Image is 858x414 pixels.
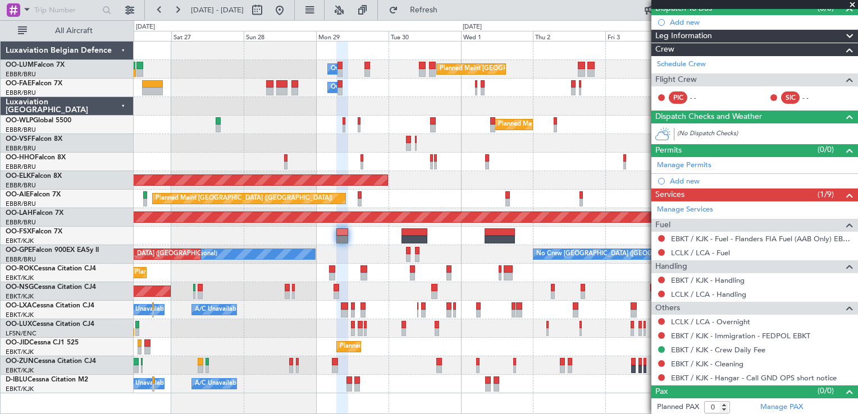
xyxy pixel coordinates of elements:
[6,117,71,124] a: OO-WLPGlobal 5500
[6,136,62,142] a: OO-VSFFalcon 8X
[670,176,852,186] div: Add new
[655,260,687,273] span: Handling
[6,200,36,208] a: EBBR/BRU
[6,348,34,356] a: EBKT/KJK
[655,30,712,43] span: Leg Information
[6,117,33,124] span: OO-WLP
[671,331,810,341] a: EBKT / KJK - Immigration - FEDPOL EBKT
[29,27,118,35] span: All Aircraft
[461,31,533,41] div: Wed 1
[6,237,34,245] a: EBKT/KJK
[818,385,834,397] span: (0/0)
[802,93,828,103] div: - -
[171,31,244,41] div: Sat 27
[6,302,94,309] a: OO-LXACessna Citation CJ4
[657,59,706,70] a: Schedule Crew
[6,339,79,346] a: OO-JIDCessna CJ1 525
[6,210,63,217] a: OO-LAHFalcon 7X
[384,1,451,19] button: Refresh
[498,116,579,133] div: Planned Maint Milan (Linate)
[6,321,94,328] a: OO-LUXCessna Citation CJ4
[655,302,680,315] span: Others
[6,376,28,383] span: D-IBLU
[6,284,34,291] span: OO-NSG
[6,311,34,319] a: EBKT/KJK
[6,329,36,338] a: LFSN/ENC
[244,31,316,41] div: Sun 28
[6,274,34,282] a: EBKT/KJK
[6,154,66,161] a: OO-HHOFalcon 8X
[818,188,834,200] span: (1/9)
[6,247,99,254] a: OO-GPEFalcon 900EX EASy II
[655,219,670,232] span: Fuel
[6,126,36,134] a: EBBR/BRU
[440,61,643,77] div: Planned Maint [GEOGRAPHIC_DATA] ([GEOGRAPHIC_DATA] National)
[655,144,682,157] span: Permits
[6,265,34,272] span: OO-ROK
[6,366,34,375] a: EBKT/KJK
[135,264,266,281] div: Planned Maint Kortrijk-[GEOGRAPHIC_DATA]
[389,31,461,41] div: Tue 30
[6,247,32,254] span: OO-GPE
[670,17,852,27] div: Add new
[316,31,389,41] div: Mon 29
[6,62,65,68] a: OO-LUMFalcon 7X
[195,301,241,318] div: A/C Unavailable
[6,154,35,161] span: OO-HHO
[657,204,713,215] a: Manage Services
[6,292,34,301] a: EBKT/KJK
[536,246,724,263] div: No Crew [GEOGRAPHIC_DATA] ([GEOGRAPHIC_DATA] National)
[6,80,31,87] span: OO-FAE
[463,22,482,32] div: [DATE]
[6,191,61,198] a: OO-AIEFalcon 7X
[533,31,605,41] div: Thu 2
[6,376,88,383] a: D-IBLUCessna Citation M2
[671,359,743,369] a: EBKT / KJK - Cleaning
[34,2,99,19] input: Trip Number
[605,31,678,41] div: Fri 3
[6,163,36,171] a: EBBR/BRU
[6,210,33,217] span: OO-LAH
[671,275,745,285] a: EBKT / KJK - Handling
[6,144,36,153] a: EBBR/BRU
[195,375,374,392] div: A/C Unavailable [GEOGRAPHIC_DATA]-[GEOGRAPHIC_DATA]
[331,61,407,77] div: Owner Melsbroek Air Base
[6,191,30,198] span: OO-AIE
[6,62,34,68] span: OO-LUM
[6,70,36,79] a: EBBR/BRU
[671,234,852,243] a: EBKT / KJK - Fuel - Flanders FIA Fuel (AAB Only) EBKT / KJK
[6,181,36,190] a: EBBR/BRU
[655,2,712,15] span: Dispatch To-Dos
[655,385,668,398] span: Pax
[6,255,36,264] a: EBBR/BRU
[657,402,699,413] label: Planned PAX
[6,358,96,365] a: OO-ZUNCessna Citation CJ4
[331,79,407,96] div: Owner Melsbroek Air Base
[47,246,250,263] div: Planned Maint [GEOGRAPHIC_DATA] ([GEOGRAPHIC_DATA] National)
[655,43,674,56] span: Crew
[818,144,834,155] span: (0/0)
[6,173,31,180] span: OO-ELK
[6,321,32,328] span: OO-LUX
[6,228,31,235] span: OO-FSX
[6,284,96,291] a: OO-NSGCessna Citation CJ4
[6,89,36,97] a: EBBR/BRU
[6,302,32,309] span: OO-LXA
[6,385,34,393] a: EBKT/KJK
[99,31,171,41] div: Fri 26
[671,345,765,355] a: EBKT / KJK - Crew Daily Fee
[671,289,746,299] a: LCLK / LCA - Handling
[677,129,858,141] div: (No Dispatch Checks)
[6,228,62,235] a: OO-FSXFalcon 7X
[6,173,62,180] a: OO-ELKFalcon 8X
[671,248,730,257] a: LCLK / LCA - Fuel
[760,402,803,413] a: Manage PAX
[671,317,750,326] a: LCLK / LCA - Overnight
[655,188,684,201] span: Services
[191,5,244,15] span: [DATE] - [DATE]
[6,265,96,272] a: OO-ROKCessna Citation CJ4
[12,22,122,40] button: All Aircraft
[657,160,711,171] a: Manage Permits
[6,358,34,365] span: OO-ZUN
[690,93,715,103] div: - -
